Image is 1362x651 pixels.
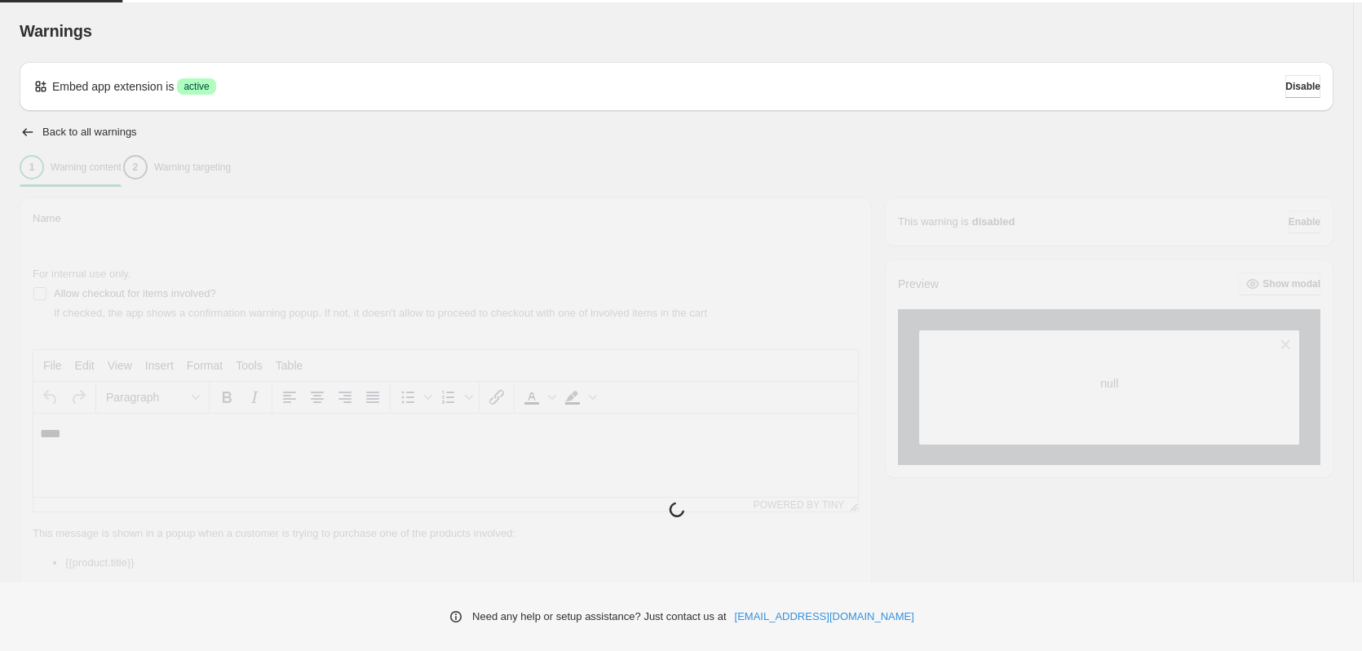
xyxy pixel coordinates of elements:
body: Rich Text Area. Press ALT-0 for help. [7,13,818,28]
a: [EMAIL_ADDRESS][DOMAIN_NAME] [735,609,914,625]
span: Disable [1285,80,1320,93]
span: Warnings [20,22,92,40]
button: Disable [1285,75,1320,98]
p: Embed app extension is [52,78,174,95]
span: active [184,80,209,93]
h2: Back to all warnings [42,126,137,139]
